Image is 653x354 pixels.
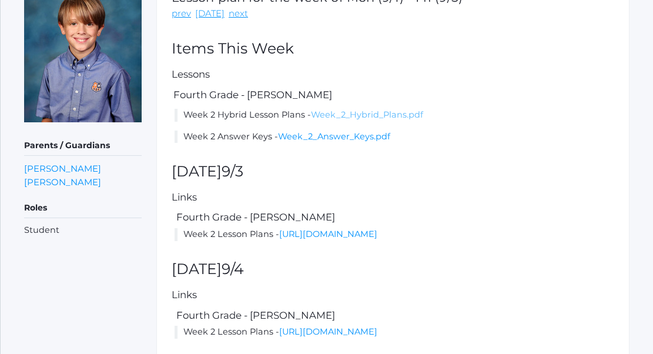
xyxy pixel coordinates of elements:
[172,69,614,79] h5: Lessons
[279,326,377,337] a: [URL][DOMAIN_NAME]
[172,163,614,180] h2: [DATE]
[229,7,248,21] a: next
[175,131,614,143] li: Week 2 Answer Keys -
[24,175,101,189] a: [PERSON_NAME]
[279,229,377,239] a: [URL][DOMAIN_NAME]
[172,7,191,21] a: prev
[24,136,142,156] h5: Parents / Guardians
[172,41,614,57] h2: Items This Week
[172,89,614,100] h5: Fourth Grade - [PERSON_NAME]
[24,198,142,218] h5: Roles
[24,162,101,175] a: [PERSON_NAME]
[222,162,243,180] span: 9/3
[175,109,614,122] li: Week 2 Hybrid Lesson Plans -
[172,289,614,300] h5: Links
[24,224,142,237] li: Student
[175,326,614,339] li: Week 2 Lesson Plans -
[222,260,244,278] span: 9/4
[175,212,614,222] h5: Fourth Grade - [PERSON_NAME]
[278,131,390,142] a: Week_2_Answer_Keys.pdf
[311,109,423,120] a: Week_2_Hybrid_Plans.pdf
[172,261,614,278] h2: [DATE]
[175,228,614,241] li: Week 2 Lesson Plans -
[175,310,614,320] h5: Fourth Grade - [PERSON_NAME]
[195,7,225,21] a: [DATE]
[172,192,614,202] h5: Links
